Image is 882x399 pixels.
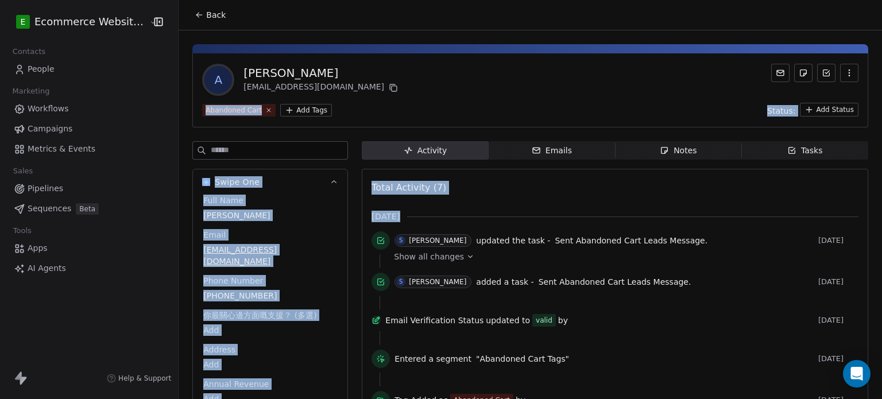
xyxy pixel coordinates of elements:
span: "Abandoned Cart Tags" [476,353,569,365]
span: Annual Revenue [201,378,271,390]
div: S [399,236,403,245]
span: [DATE] [818,277,858,286]
span: updated the task - [476,235,550,246]
span: AI Agents [28,262,66,274]
span: Help & Support [118,374,171,383]
a: Metrics & Events [9,140,169,158]
a: Sent Abandoned Cart Leads Message. [539,275,691,289]
span: Status: [767,105,795,117]
span: [EMAIL_ADDRESS][DOMAIN_NAME] [203,244,337,267]
div: Notes [660,145,697,157]
div: [PERSON_NAME] [409,237,466,245]
span: Back [206,9,226,21]
button: Add Status [800,103,858,117]
div: [PERSON_NAME] [243,65,400,81]
span: Contacts [7,43,51,60]
span: updated to [486,315,530,326]
a: Sent Abandoned Cart Leads Message. [555,234,707,247]
div: S [399,277,403,286]
span: Apps [28,242,48,254]
a: Show all changes [394,251,850,262]
span: Sales [8,162,38,180]
span: Marketing [7,83,55,100]
button: EEcommerce Website Builder [14,12,141,32]
span: Email Verification Status [385,315,483,326]
span: [PHONE_NUMBER] [203,290,337,301]
span: Ecommerce Website Builder [34,14,146,29]
span: Campaigns [28,123,72,135]
span: [DATE] [818,316,858,325]
span: Tools [8,222,36,239]
span: Beta [76,203,99,215]
span: Show all changes [394,251,464,262]
span: Phone Number [201,275,265,286]
span: Entered a segment [394,353,471,365]
a: AI Agents [9,259,169,278]
span: [PERSON_NAME] [203,210,337,221]
span: A [204,66,232,94]
a: Workflows [9,99,169,118]
a: People [9,60,169,79]
span: Workflows [28,103,69,115]
span: E [21,16,26,28]
a: SequencesBeta [9,199,169,218]
div: Abandoned Cart [206,105,262,115]
span: Address [201,344,238,355]
span: Email [201,229,228,241]
span: People [28,63,55,75]
div: Open Intercom Messenger [843,360,871,388]
a: Apps [9,239,169,258]
span: Sequences [28,203,71,215]
span: [DATE] [818,354,858,363]
span: added a task - [476,276,533,288]
span: Metrics & Events [28,143,95,155]
a: Campaigns [9,119,169,138]
a: Help & Support [107,374,171,383]
div: valid [536,315,552,326]
span: Pipelines [28,183,63,195]
button: Swipe OneSwipe One [193,169,347,195]
a: Pipelines [9,179,169,198]
img: Swipe One [202,178,210,186]
span: [DATE] [818,236,858,245]
span: 你最關心邊方面嘅支援？ (多選) [201,309,319,321]
span: [DATE] [372,211,400,222]
button: Back [188,5,233,25]
div: Tasks [787,145,823,157]
div: [EMAIL_ADDRESS][DOMAIN_NAME] [243,81,400,95]
button: Add Tags [280,104,332,117]
span: Add [203,324,337,336]
span: Sent Abandoned Cart Leads Message. [555,236,707,245]
div: Emails [532,145,572,157]
span: Sent Abandoned Cart Leads Message. [539,277,691,286]
div: [PERSON_NAME] [409,278,466,286]
span: Swipe One [215,176,260,188]
span: Add [203,359,337,370]
span: Full Name [201,195,246,206]
span: Total Activity (7) [372,182,446,193]
span: by [558,315,568,326]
